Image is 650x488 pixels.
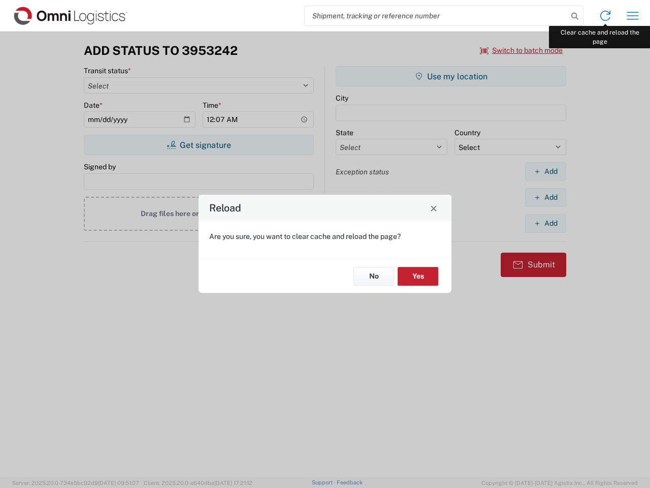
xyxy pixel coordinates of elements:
button: No [353,267,394,286]
h4: Reload [209,201,241,216]
input: Shipment, tracking or reference number [305,6,568,25]
button: Yes [398,267,438,286]
button: Close [427,201,441,215]
p: Are you sure, you want to clear cache and reload the page? [209,232,441,241]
